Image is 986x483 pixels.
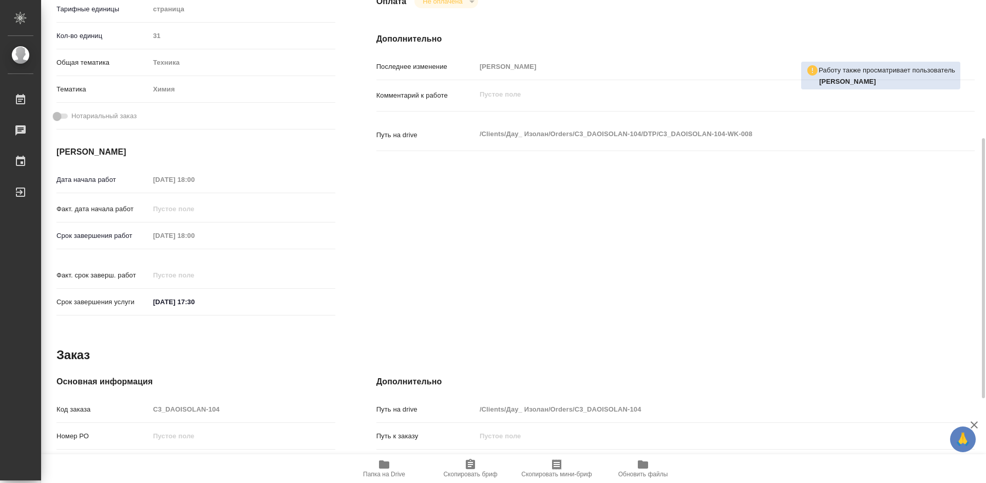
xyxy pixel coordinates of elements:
[376,376,975,388] h4: Дополнительно
[56,231,149,241] p: Срок завершения работ
[950,426,976,452] button: 🙏
[56,146,335,158] h4: [PERSON_NAME]
[443,471,497,478] span: Скопировать бриф
[56,297,149,307] p: Срок завершения услуги
[149,228,239,243] input: Пустое поле
[149,81,335,98] div: Химия
[376,62,476,72] p: Последнее изменение
[514,454,600,483] button: Скопировать мини-бриф
[56,84,149,95] p: Тематика
[819,78,876,85] b: [PERSON_NAME]
[476,125,925,143] textarea: /Clients/Дау_ Изолан/Orders/C3_DAOISOLAN-104/DTP/C3_DAOISOLAN-104-WK-008
[56,347,90,363] h2: Заказ
[149,28,335,43] input: Пустое поле
[363,471,405,478] span: Папка на Drive
[376,431,476,441] p: Путь к заказу
[521,471,592,478] span: Скопировать мини-бриф
[341,454,427,483] button: Папка на Drive
[71,111,137,121] span: Нотариальный заказ
[56,204,149,214] p: Факт. дата начала работ
[149,429,335,443] input: Пустое поле
[618,471,668,478] span: Обновить файлы
[376,33,975,45] h4: Дополнительно
[427,454,514,483] button: Скопировать бриф
[149,54,335,71] div: Техника
[56,31,149,41] p: Кол-во единиц
[56,376,335,388] h4: Основная информация
[149,294,239,309] input: ✎ Введи что-нибудь
[56,58,149,68] p: Общая тематика
[819,77,955,87] p: Гузов Марк
[56,4,149,14] p: Тарифные единицы
[149,201,239,216] input: Пустое поле
[476,402,925,417] input: Пустое поле
[149,268,239,283] input: Пустое поле
[149,172,239,187] input: Пустое поле
[56,431,149,441] p: Номер РО
[376,130,476,140] p: Путь на drive
[476,59,925,74] input: Пустое поле
[376,404,476,415] p: Путь на drive
[56,270,149,281] p: Факт. срок заверш. работ
[376,90,476,101] p: Комментарий к работе
[56,404,149,415] p: Код заказа
[954,429,972,450] span: 🙏
[56,175,149,185] p: Дата начала работ
[149,402,335,417] input: Пустое поле
[476,429,925,443] input: Пустое поле
[600,454,686,483] button: Обновить файлы
[149,1,335,18] div: страница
